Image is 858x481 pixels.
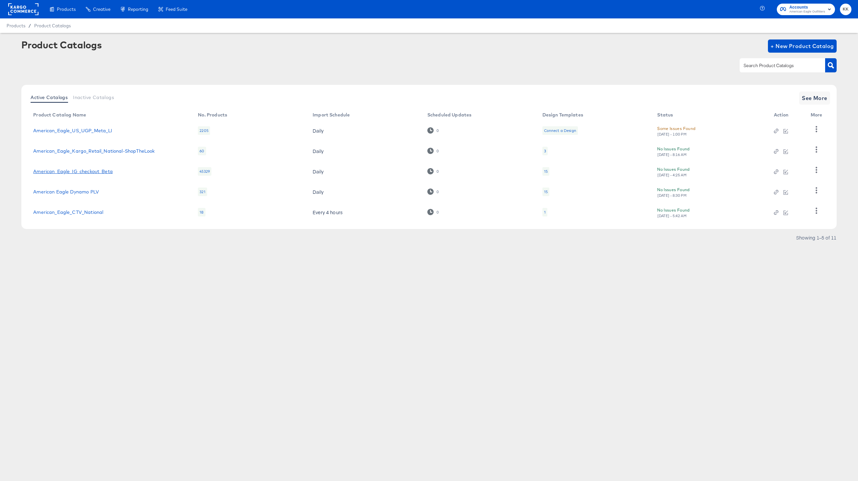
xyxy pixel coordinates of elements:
div: 3 [542,147,548,155]
div: 2205 [198,126,210,135]
span: Active Catalogs [31,95,68,100]
a: American_Eagle_IG_checkout_Beta [33,169,113,174]
div: 3 [544,148,546,154]
td: Daily [307,141,422,161]
div: Connect a Design [542,126,578,135]
div: Showing 1–5 of 11 [796,235,837,240]
button: AccountsAmerican Eagle Outfitters [777,4,835,15]
div: 0 [436,210,439,215]
div: Connect a Design [544,128,576,133]
span: + New Product Catalog [771,41,834,51]
input: Search Product Catalogs [742,62,812,69]
div: 15 [544,169,548,174]
span: Reporting [128,7,148,12]
span: / [25,23,34,28]
div: Scheduled Updates [427,112,472,117]
a: American Eagle Dynamo PLV [33,189,99,194]
div: 60 [198,147,206,155]
div: 0 [427,168,439,174]
div: 18 [198,208,205,216]
th: Status [652,110,768,120]
div: 321 [198,188,207,196]
span: Accounts [789,4,825,11]
div: 0 [436,190,439,194]
button: Some Issues Found[DATE] - 1:00 PM [657,125,695,137]
span: Products [7,23,25,28]
div: 0 [436,149,439,153]
div: Product Catalog Name [33,112,86,117]
span: Products [57,7,76,12]
a: Product Catalogs [34,23,71,28]
div: 0 [427,209,439,215]
button: See More [799,91,830,105]
div: 15 [544,189,548,194]
div: 0 [436,169,439,174]
span: Inactive Catalogs [73,95,114,100]
td: Daily [307,120,422,141]
a: American_Eagle_CTV_National [33,210,103,215]
div: 0 [427,189,439,195]
span: Feed Suite [166,7,187,12]
div: No. Products [198,112,227,117]
div: 15 [542,188,549,196]
span: Creative [93,7,110,12]
div: 45329 [198,167,211,176]
a: American_Eagle_Kargo_Retail_National-ShopTheLook [33,148,155,154]
div: 0 [427,127,439,134]
div: 1 [544,210,546,215]
td: Daily [307,161,422,182]
div: Import Schedule [313,112,350,117]
div: Design Templates [542,112,583,117]
div: 1 [542,208,547,216]
span: See More [802,93,827,103]
td: Every 4 hours [307,202,422,222]
span: American Eagle Outfitters [789,9,825,14]
th: Action [769,110,805,120]
div: 0 [436,128,439,133]
td: Daily [307,182,422,202]
div: Product Catalogs [21,39,102,50]
a: American_Eagle_US_UGP_Meta_LI [33,128,112,133]
div: [DATE] - 1:00 PM [657,132,687,137]
div: 15 [542,167,549,176]
th: More [805,110,830,120]
button: KK [840,4,851,15]
div: Some Issues Found [657,125,695,132]
div: 0 [427,148,439,154]
button: + New Product Catalog [768,39,837,53]
span: KK [843,6,849,13]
